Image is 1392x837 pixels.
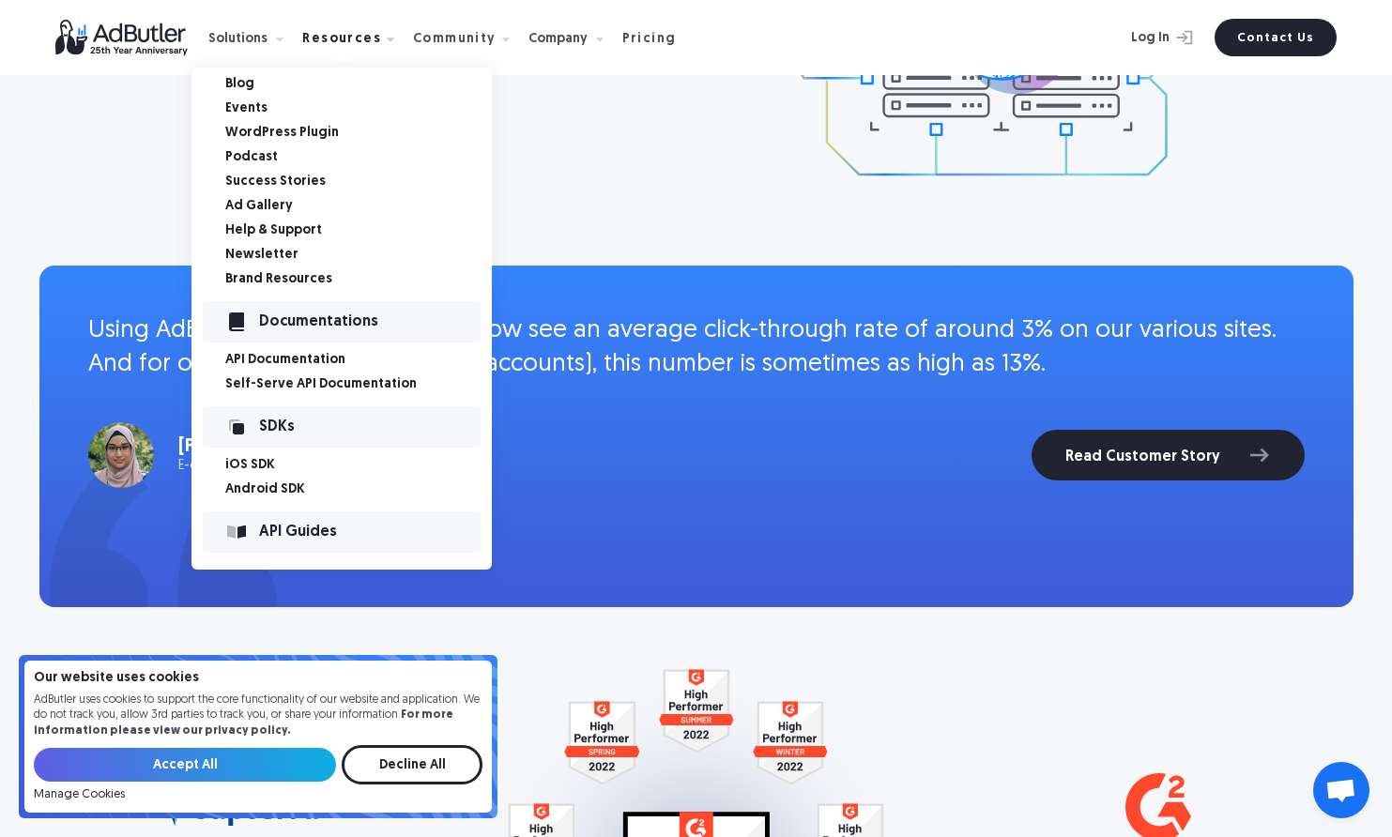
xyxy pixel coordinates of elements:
[225,378,492,391] a: Self-Serve API Documentation
[259,525,481,539] div: API Guides
[622,29,692,46] a: Pricing
[225,249,492,262] a: Newsletter
[178,460,420,473] div: E-commerce APJ Store Success Lead, HP
[342,745,482,784] input: Decline All
[225,200,492,213] a: Ad Gallery
[225,127,492,140] a: WordPress Plugin
[191,511,492,553] a: API Guides
[34,692,482,739] p: AdButler uses cookies to support the core functionality of our website and application. We do not...
[225,78,492,91] a: Blog
[225,483,492,496] a: Android SDK
[225,459,492,472] a: iOS SDK
[225,224,492,237] a: Help & Support
[1032,430,1305,480] a: Read Customer Story
[1215,19,1337,56] a: Contact Us
[1313,762,1369,818] a: Open chat
[225,354,492,367] a: API Documentation
[302,33,381,46] div: Resources
[34,672,482,685] h4: Our website uses cookies
[208,33,268,46] div: Solutions
[413,33,497,46] div: Community
[225,102,492,115] a: Events
[622,33,677,46] div: Pricing
[259,420,481,434] div: SDKs
[34,748,336,782] input: Accept All
[225,151,492,164] a: Podcast
[34,788,125,801] a: Manage Cookies
[225,273,492,286] a: Brand Resources
[88,314,1305,383] p: Using AdButler dashboard, we can now see an average click-through rate of around 3% on our variou...
[178,437,420,456] div: [PERSON_NAME]
[528,33,588,46] div: Company
[259,315,481,328] div: Documentations
[225,175,492,189] a: Success Stories
[1081,19,1203,56] a: Log In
